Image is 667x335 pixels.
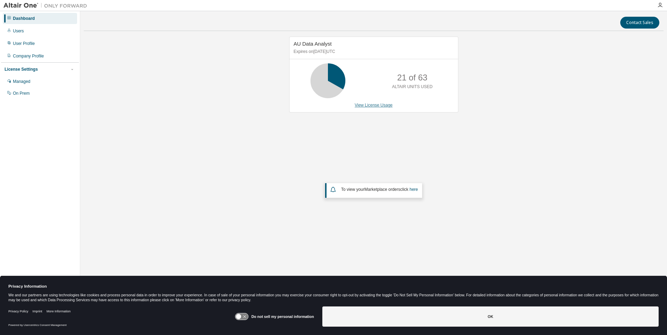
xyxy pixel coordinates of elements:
div: Managed [13,79,30,84]
button: Contact Sales [620,17,659,29]
p: ALTAIR UNITS USED [392,84,433,90]
div: Company Profile [13,53,44,59]
a: View License Usage [355,103,393,108]
div: Users [13,28,24,34]
span: AU Data Analyst [294,41,332,47]
img: Altair One [3,2,91,9]
em: Marketplace orders [365,187,400,192]
span: To view your click [341,187,418,192]
div: License Settings [5,67,38,72]
div: On Prem [13,91,30,96]
a: here [410,187,418,192]
div: Dashboard [13,16,35,21]
p: 21 of 63 [397,72,427,84]
p: Expires on [DATE] UTC [294,49,452,55]
div: User Profile [13,41,35,46]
